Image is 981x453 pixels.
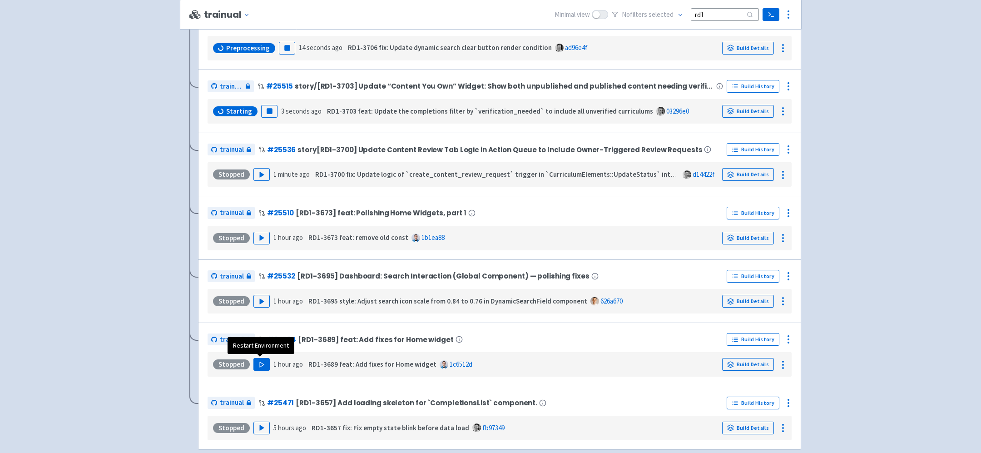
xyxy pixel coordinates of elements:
div: Stopped [213,359,250,369]
a: trainual [208,334,255,346]
time: 1 minute ago [273,170,310,179]
span: No filter s [622,10,674,20]
strong: RD1-3700 fix: Update logic of `create_content_review_request` trigger in `CurriculumElements::Upd... [315,170,694,179]
div: Stopped [213,296,250,306]
button: Play [253,358,270,371]
span: [RD1-3673] feat: Polishing Home Widgets, part 1 [296,209,466,217]
a: 626a670 [600,297,623,305]
a: #25536 [267,145,296,154]
span: Starting [226,107,252,116]
time: 1 hour ago [273,297,303,305]
span: trainual [220,144,244,155]
button: Pause [279,42,295,55]
button: Play [253,168,270,181]
button: Pause [261,105,277,118]
div: Stopped [213,169,250,179]
a: ad96e4f [565,43,588,52]
a: Build Details [722,42,774,55]
a: Build History [727,397,779,409]
a: Terminal [763,8,779,21]
span: [RD1-3695] Dashboard: Search Interaction (Global Component) — polishing fixes [297,272,589,280]
a: trainual [208,80,254,93]
strong: RD1-3657 fix: Fix empty state blink before data load [312,423,469,432]
a: trainual [208,397,255,409]
a: #25471 [267,398,294,408]
time: 1 hour ago [273,360,303,368]
a: #25532 [267,271,295,281]
span: Minimal view [555,10,590,20]
time: 1 hour ago [273,233,303,242]
span: trainual [220,81,243,92]
a: 1b1ea88 [421,233,445,242]
a: 1c6512d [450,360,472,368]
button: trainual [204,10,253,20]
a: Build Details [722,105,774,118]
span: trainual [220,271,244,282]
a: Build History [727,207,779,219]
strong: RD1-3695 style: Adjust search icon scale from 0.84 to 0.76 in DynamicSearchField component [308,297,587,305]
span: trainual [220,208,244,218]
input: Search... [691,8,759,20]
strong: RD1-3689 feat: Add fixes for Home widget [308,360,436,368]
a: Build Details [722,232,774,244]
div: Stopped [213,233,250,243]
span: trainual [220,398,244,408]
button: Play [253,232,270,244]
a: #25515 [266,81,293,91]
strong: RD1-3706 fix: Update dynamic search clear button render condition [348,43,552,52]
span: [RD1-3657] Add loading skeleton for `CompletionsList` component. [296,399,537,407]
a: trainual [208,270,255,283]
a: 03296e0 [666,107,689,115]
a: Build Details [722,295,774,308]
a: #25534 [267,335,296,344]
a: fb97349 [482,423,505,432]
time: 14 seconds ago [299,43,342,52]
a: Build Details [722,358,774,371]
a: Build History [727,270,779,283]
a: Build History [727,143,779,156]
span: story[RD1-3700] Update Content Review Tab Logic in Action Queue to Include Owner-Triggered Review... [297,146,702,154]
strong: RD1-3703 feat: Update the completions filter by `verification_needed` to include all unverified c... [327,107,653,115]
button: Play [253,295,270,308]
span: trainual [220,334,244,345]
a: Build History [727,333,779,346]
button: Play [253,422,270,434]
a: Build History [727,80,779,93]
time: 3 seconds ago [281,107,322,115]
a: Build Details [722,422,774,434]
span: selected [649,10,674,19]
span: story/[RD1-3703] Update “Content You Own” Widget: Show both unpublished and published content nee... [295,82,714,90]
a: Build Details [722,168,774,181]
a: trainual [208,207,255,219]
a: d14422f [693,170,715,179]
a: trainual [208,144,255,156]
time: 5 hours ago [273,423,306,432]
a: #25510 [267,208,294,218]
span: [RD1-3689] feat: Add fixes for Home widget [298,336,453,343]
div: Stopped [213,423,250,433]
strong: RD1-3673 feat: remove old const [308,233,408,242]
span: Preprocessing [226,44,270,53]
